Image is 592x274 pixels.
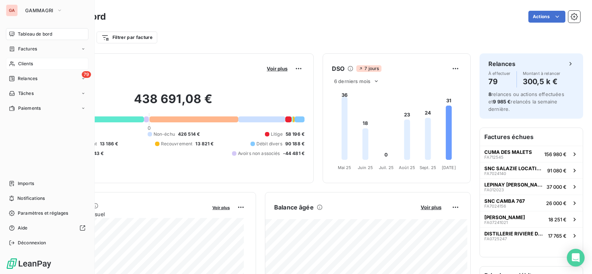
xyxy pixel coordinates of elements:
span: Voir plus [267,66,287,72]
span: Non-échu [154,131,175,138]
button: [PERSON_NAME]FA0724102118 251 € [480,211,583,227]
button: Filtrer par facture [97,32,157,43]
span: Tâches [18,90,34,97]
span: Avoirs non associés [238,150,280,157]
span: 0 [148,125,151,131]
button: DISTILLERIE RIVIERE DU MATFA072524717 765 € [480,227,583,244]
span: 7 jours [356,65,381,72]
span: Notifications [17,195,45,202]
tspan: Août 25 [399,165,415,170]
span: 13 186 € [100,141,118,147]
span: Chiffre d'affaires mensuel [42,210,207,218]
span: Paiements [18,105,41,112]
tspan: Juin 25 [358,165,373,170]
span: Déconnexion [18,240,46,246]
span: FA0725247 [484,237,507,241]
h6: DSO [332,64,344,73]
a: Aide [6,222,88,234]
span: 8 [488,91,491,97]
span: 91 080 € [547,168,566,174]
tspan: [DATE] [442,165,456,170]
span: Paramètres et réglages [18,210,68,217]
span: 58 196 € [286,131,305,138]
span: Voir plus [212,205,230,210]
button: CUMA DES MALETSFA712545156 980 € [480,146,583,162]
span: 18 251 € [548,217,566,222]
tspan: Mai 25 [338,165,351,170]
span: Tableau de bord [18,31,52,37]
span: Débit divers [256,141,282,147]
span: Clients [18,60,33,67]
button: SNC CAMBA 767FA702415626 000 € [480,195,583,211]
span: Litige [271,131,283,138]
span: FA712545 [484,155,504,159]
button: Actions [528,11,565,23]
span: FA07241021 [484,220,508,225]
span: relances ou actions effectuées et relancés la semaine dernière. [488,91,564,112]
span: Voir plus [421,204,441,210]
span: 37 000 € [546,184,566,190]
button: SNC SALAZIE LOCATION 3437FA702414091 080 € [480,162,583,178]
span: -44 481 € [283,150,305,157]
span: SNC SALAZIE LOCATION 3437 [484,165,544,171]
span: À effectuer [488,71,511,76]
button: LEPINAY [PERSON_NAME]FA01202337 000 € [480,178,583,195]
span: Imports [18,180,34,187]
span: 17 765 € [548,233,566,239]
span: [PERSON_NAME] [484,214,525,220]
span: 9 985 € [493,99,511,105]
span: GAMMAGRI [25,7,54,13]
h2: 438 691,08 € [42,92,305,114]
span: DISTILLERIE RIVIERE DU MAT [484,231,545,237]
span: FA7024140 [484,171,506,176]
span: Montant à relancer [523,71,561,76]
span: 426 514 € [178,131,200,138]
span: 13 821 € [195,141,213,147]
span: 90 188 € [285,141,305,147]
tspan: Juil. 25 [379,165,394,170]
h6: Relances [488,59,515,68]
h4: 79 [488,76,511,88]
h6: Balance âgée [274,203,314,212]
button: Voir plus [418,204,444,211]
img: Logo LeanPay [6,258,52,270]
span: 156 980 € [544,151,566,157]
span: FA012023 [484,188,504,192]
span: Factures [18,46,37,52]
span: Relances [18,75,37,82]
button: Voir plus [210,204,232,211]
h6: Factures échues [480,128,583,146]
div: GA [6,4,18,16]
span: LEPINAY [PERSON_NAME] [484,182,544,188]
span: 79 [82,71,91,78]
span: SNC CAMBA 767 [484,198,525,204]
div: Open Intercom Messenger [567,249,585,267]
span: CUMA DES MALETS [484,149,532,155]
button: Voir plus [265,65,290,72]
span: FA7024156 [484,204,506,208]
h4: 300,5 k € [523,76,561,88]
span: Aide [18,225,28,231]
span: Recouvrement [161,141,193,147]
span: 6 derniers mois [334,78,370,84]
span: 26 000 € [546,200,566,206]
tspan: Sept. 25 [420,165,436,170]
